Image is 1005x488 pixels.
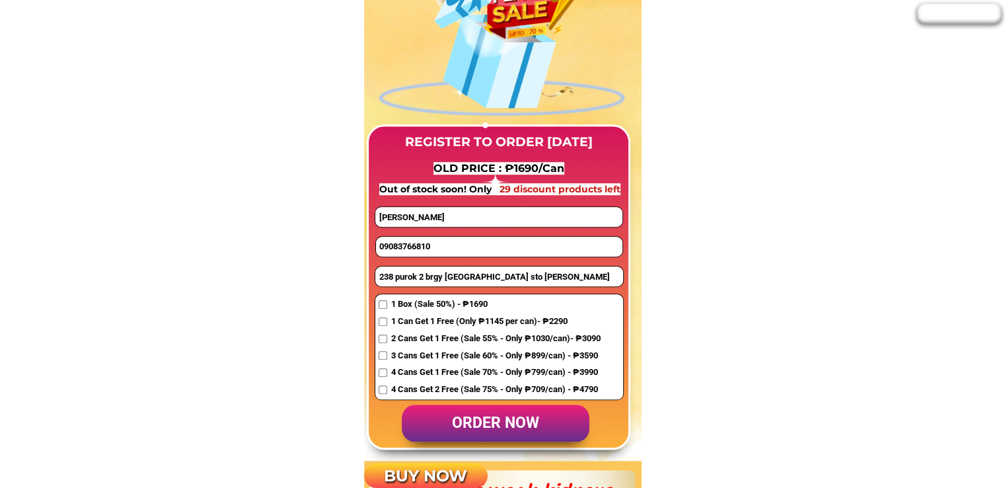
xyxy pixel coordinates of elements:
[391,298,600,311] span: 1 Box (Sale 50%) - ₱1690
[391,332,600,346] span: 2 Cans Get 1 Free (Sale 55% - Only ₱1030/can)- ₱3090
[391,315,600,329] span: 1 Can Get 1 Free (Only ₱1145 per can)- ₱2290
[394,132,603,152] h3: REGISTER TO ORDER [DATE]
[391,366,600,380] span: 4 Cans Get 1 Free (Sale 70% - Only ₱799/can) - ₱3990
[391,383,600,397] span: 4 Cans Get 2 Free (Sale 75% - Only ₱709/can) - ₱4790
[500,183,620,195] span: 29 discount products left
[402,405,589,442] p: order now
[391,349,600,363] span: 3 Cans Get 1 Free (Sale 60% - Only ₱899/can) - ₱3590
[375,266,623,286] input: Address
[375,207,622,227] input: first and last name
[379,183,494,195] span: Out of stock soon! Only
[433,162,564,175] span: OLD PRICE : ₱1690/Can
[376,237,622,257] input: Phone number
